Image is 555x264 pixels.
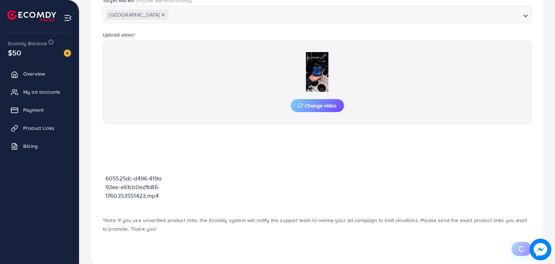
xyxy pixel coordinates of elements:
div: Search for option [103,6,532,23]
span: Overview [23,70,45,77]
span: Payment [23,106,44,114]
img: menu [64,14,72,22]
img: image [531,240,550,259]
p: 605525dc-d496-419a-93ee-e61cb0ed1b86-1760353551423.mp4 [105,174,174,200]
img: Preview Image [281,52,353,92]
button: Deselect Pakistan [161,13,165,17]
span: Change video [298,103,337,108]
img: logo [7,10,56,21]
img: image [64,50,71,57]
button: Change video [291,99,344,112]
span: Product Links [23,124,54,132]
span: Billing [23,142,38,150]
input: Search for option [169,9,520,21]
a: Billing [5,139,74,153]
span: $50 [7,44,23,61]
a: Product Links [5,121,74,135]
span: My ad accounts [23,88,60,95]
a: Overview [5,67,74,81]
a: My ad accounts [5,85,74,99]
label: Upload video [103,31,136,38]
p: *Note: If you use unverified product links, the Ecomdy system will notify the support team to rev... [103,216,532,233]
span: [GEOGRAPHIC_DATA] [105,10,168,20]
a: Payment [5,103,74,117]
span: Ecomdy Balance [8,40,47,47]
